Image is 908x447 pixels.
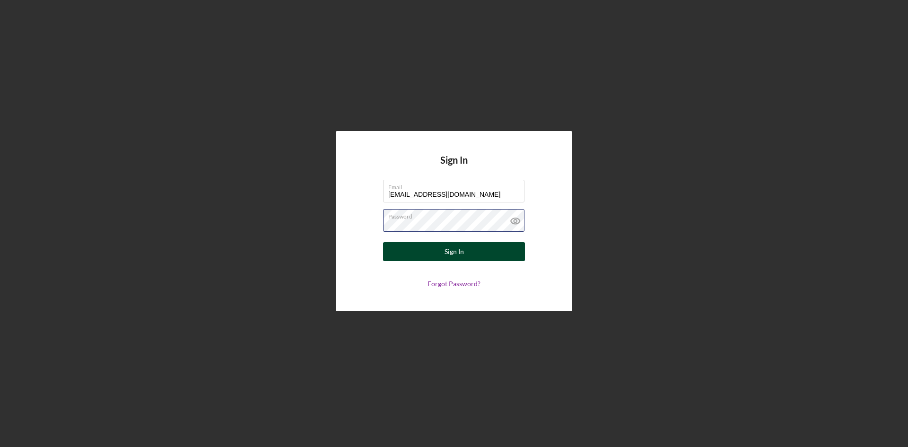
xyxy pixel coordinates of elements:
[428,280,480,288] a: Forgot Password?
[388,210,524,220] label: Password
[440,155,468,180] h4: Sign In
[383,242,525,261] button: Sign In
[445,242,464,261] div: Sign In
[388,180,524,191] label: Email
